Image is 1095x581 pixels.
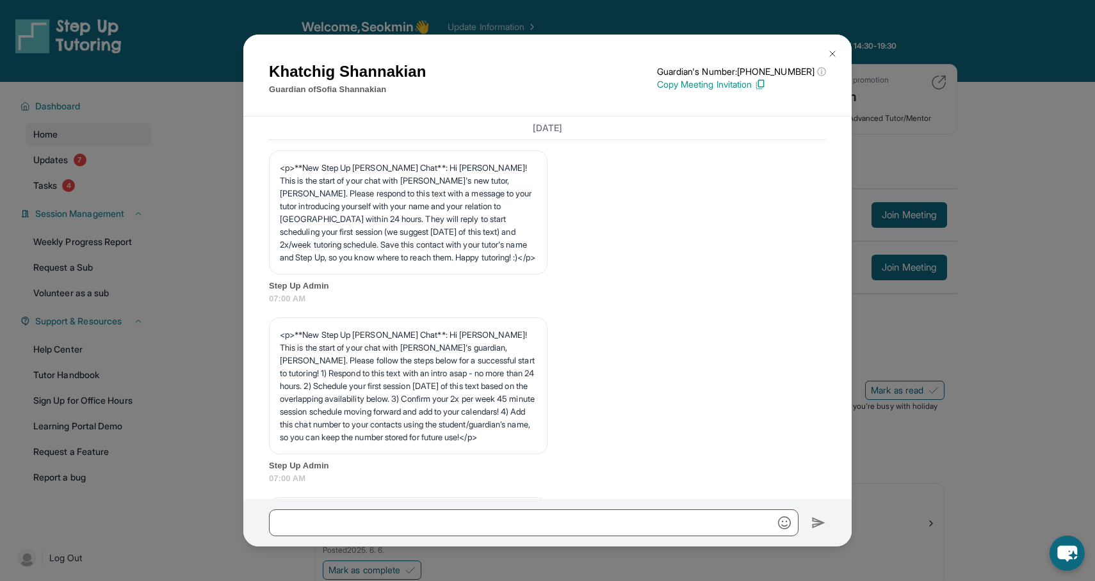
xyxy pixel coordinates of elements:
p: Copy Meeting Invitation [657,78,826,91]
img: Copy Icon [754,79,766,90]
h1: Khatchig Shannakian [269,60,426,83]
p: Guardian's Number: [PHONE_NUMBER] [657,65,826,78]
span: Step Up Admin [269,459,826,472]
img: Close Icon [827,49,838,59]
p: <p>**New Step Up [PERSON_NAME] Chat**: Hi [PERSON_NAME]! This is the start of your chat with [PER... [280,328,537,443]
p: Guardian of Sofia Shannakian [269,83,426,96]
img: Send icon [811,515,826,530]
button: chat-button [1050,536,1085,571]
span: Step Up Admin [269,280,826,292]
span: 07:00 AM [269,472,826,485]
p: <p>**New Step Up [PERSON_NAME] Chat**: Hi [PERSON_NAME]! This is the start of your chat with [PER... [280,161,537,264]
span: 07:00 AM [269,292,826,305]
h3: [DATE] [269,122,826,134]
img: Emoji [778,516,791,529]
span: ⓘ [817,65,826,78]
